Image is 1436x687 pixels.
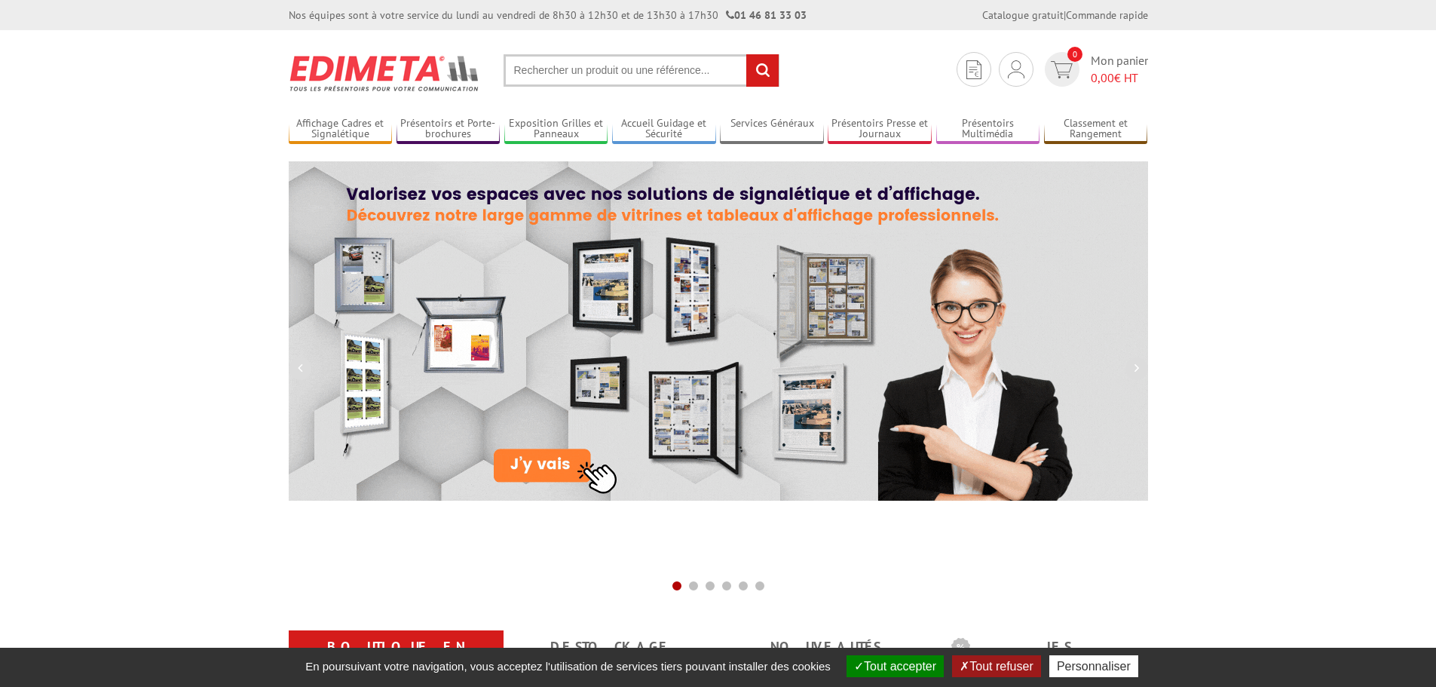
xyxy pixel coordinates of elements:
[1091,52,1148,87] span: Mon panier
[952,655,1040,677] button: Tout refuser
[289,117,393,142] a: Affichage Cadres et Signalétique
[966,60,981,79] img: devis rapide
[726,8,807,22] strong: 01 46 81 33 03
[982,8,1148,23] div: |
[504,54,779,87] input: Rechercher un produit ou une référence...
[1044,117,1148,142] a: Classement et Rangement
[522,633,700,661] a: Destockage
[289,45,481,101] img: Présentoir, panneau, stand - Edimeta - PLV, affichage, mobilier bureau, entreprise
[1067,47,1082,62] span: 0
[736,633,915,661] a: nouveautés
[746,54,779,87] input: rechercher
[1041,52,1148,87] a: devis rapide 0 Mon panier 0,00€ HT
[982,8,1064,22] a: Catalogue gratuit
[289,8,807,23] div: Nos équipes sont à votre service du lundi au vendredi de 8h30 à 12h30 et de 13h30 à 17h30
[504,117,608,142] a: Exposition Grilles et Panneaux
[1091,69,1148,87] span: € HT
[1066,8,1148,22] a: Commande rapide
[1049,655,1138,677] button: Personnaliser (fenêtre modale)
[720,117,824,142] a: Services Généraux
[828,117,932,142] a: Présentoirs Presse et Journaux
[298,660,838,673] span: En poursuivant votre navigation, vous acceptez l'utilisation de services tiers pouvant installer ...
[936,117,1040,142] a: Présentoirs Multimédia
[1091,70,1114,85] span: 0,00
[1008,60,1024,78] img: devis rapide
[847,655,944,677] button: Tout accepter
[397,117,501,142] a: Présentoirs et Porte-brochures
[612,117,716,142] a: Accueil Guidage et Sécurité
[1051,61,1073,78] img: devis rapide
[951,633,1140,664] b: Les promotions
